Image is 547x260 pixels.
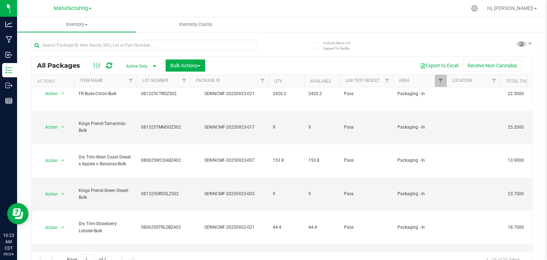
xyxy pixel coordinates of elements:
inline-svg: Outbound [5,82,12,89]
a: Filter [178,75,190,87]
a: Area [399,78,410,83]
span: All Packages [37,62,87,69]
a: Item Name [80,78,103,83]
span: 9 [308,124,335,131]
a: Inventory [17,17,136,32]
span: 25.2000 [504,122,527,132]
inline-svg: Manufacturing [5,36,12,43]
span: Kings Preroll-Tamarindo-Bulk [79,120,132,134]
span: 9 [273,191,300,197]
a: Available [310,79,331,84]
span: Kings Preroll-Green Diesel-Bulk [79,187,132,201]
span: Include items not tagged for facility [323,40,359,51]
input: Search Package ID, Item Name, SKU, Lot or Part Number... [31,40,257,51]
a: Filter [488,75,500,87]
span: select [58,189,67,199]
span: Packaging - In [397,157,442,164]
div: SDNNCMF-20250923-007 [189,157,270,164]
inline-svg: Analytics [5,21,12,28]
span: Hi, [PERSON_NAME]! [487,5,533,11]
span: Packaging - In [397,90,442,97]
span: 9 [308,191,335,197]
span: Inventory Counts [170,21,222,28]
span: 153.8 [273,157,300,164]
span: Pass [344,191,389,197]
div: SDNNCMF-20250923-003 [189,191,270,197]
span: Pass [344,224,389,231]
span: 153.8 [308,157,335,164]
a: Lab Test Result [345,78,379,83]
span: Pass [344,157,389,164]
span: 2420.2 [308,90,335,97]
span: 44.4 [308,224,335,231]
div: SDNNCMF-20250923-017 [189,124,270,131]
a: Inventory Counts [136,17,256,32]
a: Package ID [196,78,220,83]
span: 23.7000 [504,189,527,199]
span: 081325CTROZ502 [141,90,186,97]
a: Filter [257,75,269,87]
span: 081325TMNDOZ502 [141,124,186,131]
inline-svg: Reports [5,97,12,104]
div: SDNNCMF-20250922-021 [189,224,270,231]
span: select [58,223,67,233]
span: Action [39,122,58,132]
span: select [58,156,67,166]
button: Bulk Actions [166,59,205,72]
span: 18.7000 [504,222,527,233]
inline-svg: Inbound [5,51,12,58]
div: SDNNCMF-20250923-021 [189,90,270,97]
inline-svg: Inventory [5,67,12,74]
span: FR Buds-Citron-Bulk [79,90,132,97]
span: 2420.2 [273,90,300,97]
iframe: Resource center [7,203,28,224]
span: 080625STRLOBZ402 [141,224,186,231]
span: select [58,122,67,132]
span: Action [39,89,58,99]
span: Dry Trim-Strawberry Lobster-Bulk [79,220,132,234]
span: Packaging - In [397,124,442,131]
p: 10:23 AM CDT [3,232,14,251]
span: 22.5000 [504,89,527,99]
span: Packaging - In [397,191,442,197]
span: Action [39,223,58,233]
span: Bulk Actions [170,63,200,68]
a: Total THC% [506,79,531,84]
a: Location [452,78,472,83]
span: 081325GRDSLZ502 [141,191,186,197]
span: 44.4 [273,224,300,231]
span: Pass [344,90,389,97]
span: 080625WCDABZ402 [141,157,186,164]
div: Manage settings [470,5,479,12]
button: Export to Excel [415,59,463,72]
a: Filter [381,75,393,87]
span: Action [39,156,58,166]
a: Filter [125,75,137,87]
span: Dry Trim-West Coast Diesel x Apples n Bananas-Bulk [79,154,132,167]
button: Receive Non-Cannabis [463,59,522,72]
span: Action [39,189,58,199]
span: Inventory [17,21,136,28]
span: 13.9000 [504,155,527,166]
span: 9 [273,124,300,131]
p: 09/24 [3,251,14,257]
span: select [58,89,67,99]
span: Packaging - In [397,224,442,231]
div: Actions [37,79,72,84]
span: Pass [344,124,389,131]
a: Qty [274,79,282,84]
a: Filter [435,75,447,87]
a: Lot Number [142,78,168,83]
span: Manufacturing [54,5,88,11]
